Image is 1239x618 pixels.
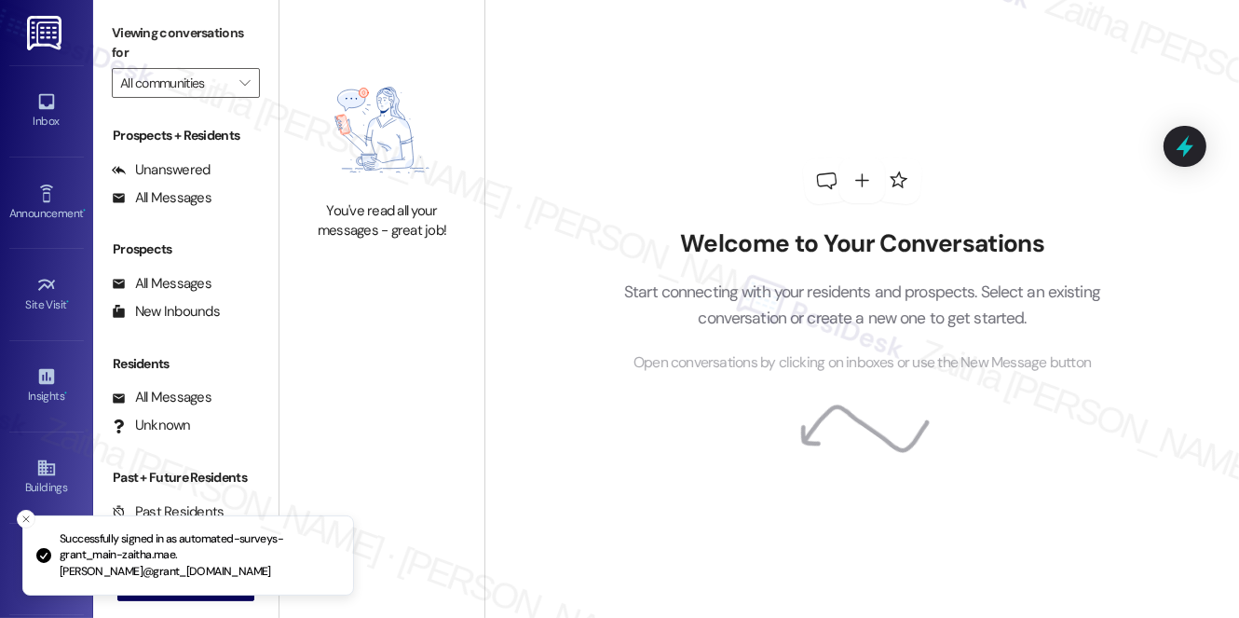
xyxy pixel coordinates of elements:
div: Residents [93,354,279,374]
span: • [64,387,67,400]
a: Inbox [9,86,84,136]
h2: Welcome to Your Conversations [596,229,1129,259]
div: Unknown [112,416,191,435]
a: Buildings [9,452,84,502]
p: Start connecting with your residents and prospects. Select an existing conversation or create a n... [596,279,1129,332]
img: empty-state [300,68,464,192]
span: Open conversations by clicking on inboxes or use the New Message button [633,351,1091,375]
div: Unanswered [112,160,211,180]
div: Prospects [93,240,279,259]
div: Past + Future Residents [93,468,279,488]
input: All communities [120,68,230,98]
a: Insights • [9,361,84,411]
a: Leads [9,544,84,595]
div: You've read all your messages - great job! [300,201,464,241]
button: Close toast [17,510,35,529]
a: Site Visit • [9,269,84,320]
label: Viewing conversations for [112,19,260,68]
div: All Messages [112,388,211,407]
span: • [67,295,70,309]
div: Prospects + Residents [93,126,279,145]
img: ResiDesk Logo [27,16,65,50]
div: New Inbounds [112,302,220,322]
p: Successfully signed in as automated-surveys-grant_main-zaitha.mae.[PERSON_NAME]@grant_[DOMAIN_NAME] [60,531,338,581]
i:  [239,76,250,90]
span: • [83,204,86,217]
div: All Messages [112,274,211,294]
div: All Messages [112,188,211,208]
